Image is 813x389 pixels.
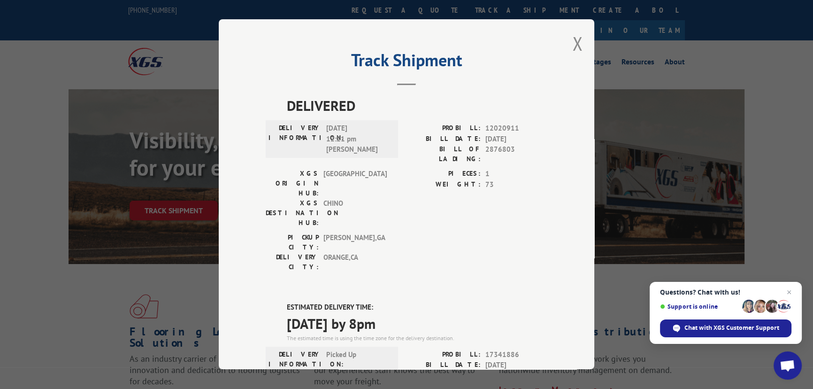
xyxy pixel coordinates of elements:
[287,334,547,342] div: The estimated time is using the time zone for the delivery destination.
[406,134,481,145] label: BILL DATE:
[266,198,319,228] label: XGS DESTINATION HUB:
[485,134,547,145] span: [DATE]
[406,179,481,190] label: WEIGHT:
[485,169,547,179] span: 1
[684,324,779,332] span: Chat with XGS Customer Support
[485,144,547,164] span: 2876803
[406,350,481,360] label: PROBILL:
[287,302,547,313] label: ESTIMATED DELIVERY TIME:
[268,123,322,155] label: DELIVERY INFORMATION:
[326,123,390,155] span: [DATE] 12:21 pm [PERSON_NAME]
[572,31,583,56] button: Close modal
[406,144,481,164] label: BILL OF LADING:
[323,233,387,252] span: [PERSON_NAME] , GA
[323,252,387,272] span: ORANGE , CA
[323,169,387,198] span: [GEOGRAPHIC_DATA]
[485,350,547,360] span: 17341886
[266,169,319,198] label: XGS ORIGIN HUB:
[783,287,795,298] span: Close chat
[485,179,547,190] span: 73
[485,360,547,371] span: [DATE]
[287,313,547,334] span: [DATE] by 8pm
[268,350,322,369] label: DELIVERY INFORMATION:
[406,123,481,134] label: PROBILL:
[660,303,739,310] span: Support is online
[266,54,547,71] h2: Track Shipment
[287,95,547,116] span: DELIVERED
[406,360,481,371] label: BILL DATE:
[323,198,387,228] span: CHINO
[406,169,481,179] label: PIECES:
[774,351,802,380] div: Open chat
[660,319,791,337] div: Chat with XGS Customer Support
[266,252,319,272] label: DELIVERY CITY:
[660,288,791,296] span: Questions? Chat with us!
[485,123,547,134] span: 12020911
[266,233,319,252] label: PICKUP CITY:
[326,350,390,369] span: Picked Up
